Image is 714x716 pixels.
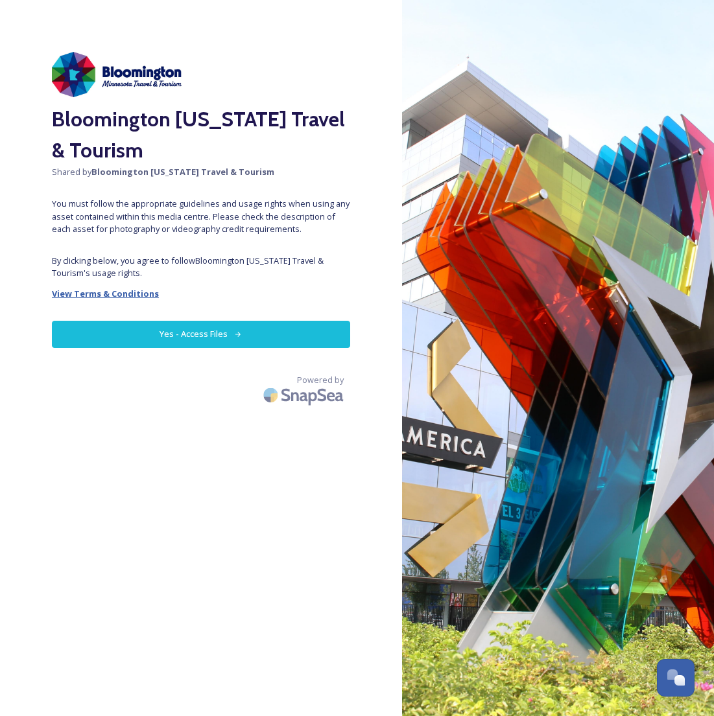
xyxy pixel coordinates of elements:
button: Yes - Access Files [52,321,350,347]
span: Shared by [52,166,350,178]
button: Open Chat [657,659,695,697]
span: Powered by [297,374,344,386]
strong: Bloomington [US_STATE] Travel & Tourism [91,166,274,178]
a: View Terms & Conditions [52,286,350,301]
span: You must follow the appropriate guidelines and usage rights when using any asset contained within... [52,198,350,235]
strong: View Terms & Conditions [52,288,159,299]
span: By clicking below, you agree to follow Bloomington [US_STATE] Travel & Tourism 's usage rights. [52,255,350,279]
h2: Bloomington [US_STATE] Travel & Tourism [52,104,350,166]
img: SnapSea Logo [259,380,350,410]
img: bloomington_logo-horizontal-2024.jpg [52,52,182,97]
